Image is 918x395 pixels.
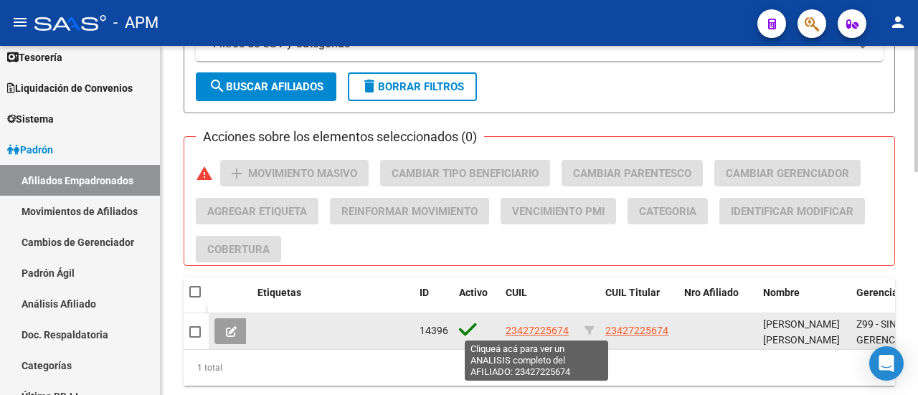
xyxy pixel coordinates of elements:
span: Liquidación de Convenios [7,80,133,96]
span: Cobertura [207,243,270,256]
button: Categoria [628,198,708,224]
h3: Acciones sobre los elementos seleccionados (0) [196,127,484,147]
mat-icon: delete [361,77,378,95]
mat-icon: warning [196,165,213,182]
mat-icon: person [889,14,907,31]
div: 1 total [184,350,895,386]
span: 23427225674 [506,325,569,336]
datatable-header-cell: Activo [453,277,500,325]
button: Borrar Filtros [348,72,477,101]
button: Cambiar Parentesco [562,160,703,186]
span: Identificar Modificar [731,205,853,218]
mat-icon: add [228,165,245,182]
button: Cobertura [196,236,281,262]
span: - APM [113,7,158,39]
div: Open Intercom Messenger [869,346,904,381]
span: Sistema [7,111,54,127]
button: Buscar Afiliados [196,72,336,101]
datatable-header-cell: Nro Afiliado [678,277,757,325]
span: Reinformar Movimiento [341,205,478,218]
datatable-header-cell: ID [414,277,453,325]
span: Etiquetas [257,287,301,298]
span: Buscar Afiliados [209,80,323,93]
span: Padrón [7,142,53,158]
mat-icon: search [209,77,226,95]
span: CUIL [506,287,527,298]
span: Tesorería [7,49,62,65]
span: 23427225674 [605,325,668,336]
button: Vencimiento PMI [501,198,616,224]
span: [PERSON_NAME] [PERSON_NAME] [PERSON_NAME] [763,318,840,363]
span: Borrar Filtros [361,80,464,93]
span: Activo [459,287,488,298]
span: Movimiento Masivo [248,167,357,180]
span: Gerenciador [856,287,913,298]
span: ID [420,287,429,298]
button: Agregar Etiqueta [196,198,318,224]
datatable-header-cell: Nombre [757,277,851,325]
button: Cambiar Gerenciador [714,160,861,186]
span: Nombre [763,287,800,298]
span: Agregar Etiqueta [207,205,307,218]
span: Cambiar Gerenciador [726,167,849,180]
span: 143966 [420,325,454,336]
span: Cambiar Tipo Beneficiario [392,167,539,180]
span: Cambiar Parentesco [573,167,691,180]
span: Nro Afiliado [684,287,739,298]
datatable-header-cell: CUIL [500,277,579,325]
button: Cambiar Tipo Beneficiario [380,160,550,186]
button: Identificar Modificar [719,198,865,224]
datatable-header-cell: CUIL Titular [600,277,678,325]
button: Movimiento Masivo [220,160,369,186]
span: Vencimiento PMI [512,205,605,218]
datatable-header-cell: Etiquetas [252,277,414,325]
span: CUIL Titular [605,287,660,298]
mat-icon: menu [11,14,29,31]
button: Reinformar Movimiento [330,198,489,224]
span: Categoria [639,205,696,218]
